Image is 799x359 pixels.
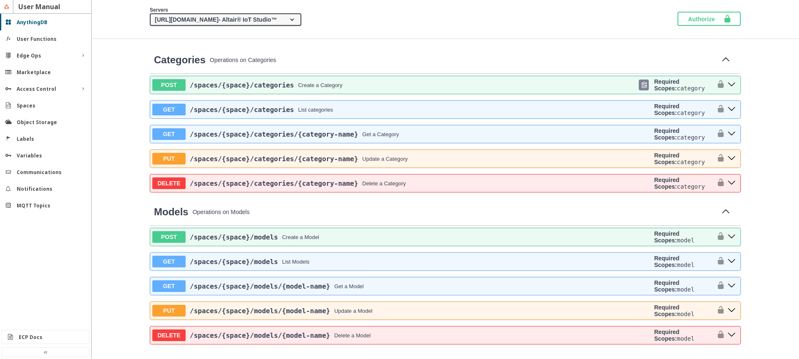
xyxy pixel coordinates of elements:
button: authorization button unlocked [712,329,725,342]
button: DELETE/spaces/{space}/categories/{category-name}Delete a Category [152,177,651,189]
button: get ​/spaces​/{space}​/models [725,256,738,267]
button: authorization button unlocked [712,255,725,268]
button: DELETE/spaces/{space}/models/{model-name}Delete a Model [152,329,651,341]
b: Required Scopes: [654,177,680,190]
b: Required Scopes: [654,78,680,92]
b: Required Scopes: [654,230,680,244]
div: Get a Category [362,131,399,137]
button: post ​/spaces​/{space}​/models [725,232,738,242]
code: category [677,159,705,165]
span: /spaces /{space} /models [190,258,278,266]
button: delete ​/spaces​/{space}​/models​/{model-name} [725,330,738,341]
button: GET/spaces/{space}/modelsList Models [152,256,651,267]
button: authorization button unlocked [712,279,725,293]
button: get ​/spaces​/{space}​/categories​/{category-name} [725,129,738,140]
button: get ​/spaces​/{space}​/categories [725,104,738,115]
code: category [677,85,705,92]
button: authorization button unlocked [712,127,725,141]
button: authorization button unlocked [712,177,725,190]
a: Models [154,206,189,218]
button: Collapse operation [719,54,732,66]
button: delete ​/spaces​/{space}​/categories​/{category-name} [725,178,738,189]
b: Required Scopes: [654,329,680,342]
span: /spaces /{space} /categories /{category-name} [190,130,358,138]
span: DELETE [152,329,186,341]
button: authorization button unlocked [712,78,725,92]
span: GET [152,256,186,267]
span: GET [152,104,186,115]
p: Operations on Models [193,209,715,215]
button: put ​/spaces​/{space}​/models​/{model-name} [725,305,738,316]
code: model [677,286,694,293]
div: Create a Model [282,234,319,240]
a: /spaces/{space}/categories [190,106,294,114]
button: authorization button unlocked [712,103,725,116]
span: /spaces /{space} /categories [190,81,294,89]
span: /spaces /{space} /categories [190,106,294,114]
button: GET/spaces/{space}/categories/{category-name}Get a Category [152,128,651,140]
b: Required Scopes: [654,279,680,293]
div: Update a Model [334,308,372,314]
b: Required Scopes: [654,152,680,165]
button: POST/spaces/{space}/categoriesCreate a Category [152,79,637,91]
span: /spaces /{space} /models /{model-name} [190,282,330,290]
span: GET [152,128,186,140]
span: /spaces /{space} /categories /{category-name} [190,155,358,163]
div: List categories [298,107,333,113]
code: category [677,110,705,116]
button: GET/spaces/{space}/models/{model-name}Get a Model [152,280,651,292]
div: Update a Category [362,156,408,162]
button: put ​/spaces​/{space}​/categories​/{category-name} [725,153,738,164]
a: /spaces/{space}/models/{model-name} [190,332,330,339]
button: PUT/spaces/{space}/models/{model-name}Update a Model [152,305,651,317]
span: /spaces /{space} /models [190,233,278,241]
span: Models [154,206,189,217]
span: Servers [150,7,168,13]
span: DELETE [152,177,186,189]
button: get ​/spaces​/{space}​/models​/{model-name} [725,281,738,292]
code: model [677,237,694,244]
code: model [677,335,694,342]
div: Create a Category [298,82,342,88]
a: /spaces/{space}/models [190,258,278,266]
span: Authorize [688,15,723,23]
div: Copy to clipboard [639,80,649,90]
div: Delete a Model [334,332,370,339]
a: /spaces/{space}/models/{model-name} [190,282,330,290]
a: /spaces/{space}/categories/{category-name} [190,179,358,187]
a: Categories [154,54,206,66]
button: PUT/spaces/{space}/categories/{category-name}Update a Category [152,153,651,165]
b: Required Scopes: [654,103,680,116]
b: Required Scopes: [654,127,680,141]
div: Delete a Category [362,180,406,187]
span: /spaces /{space} /models /{model-name} [190,332,330,339]
button: POST/spaces/{space}/modelsCreate a Model [152,231,651,243]
span: PUT [152,153,186,165]
span: GET [152,280,186,292]
span: Categories [154,54,206,65]
span: POST [152,231,186,243]
a: /spaces/{space}/categories [190,81,294,89]
button: authorization button unlocked [712,304,725,317]
span: POST [152,79,186,91]
span: PUT [152,305,186,317]
code: category [677,183,705,190]
p: Operations on Categories [210,57,715,63]
a: /spaces/{space}/categories/{category-name} [190,155,358,163]
button: post ​/spaces​/{space}​/categories [725,80,738,90]
button: authorization button unlocked [712,152,725,165]
b: Required Scopes: [654,255,680,268]
a: /spaces/{space}/models/{model-name} [190,307,330,315]
code: model [677,311,694,317]
code: model [677,262,694,268]
span: /spaces /{space} /models /{model-name} [190,307,330,315]
a: /spaces/{space}/categories/{category-name} [190,130,358,138]
div: Get a Model [334,283,364,289]
button: GET/spaces/{space}/categoriesList categories [152,104,651,115]
span: /spaces /{space} /categories /{category-name} [190,179,358,187]
a: /spaces/{space}/models [190,233,278,241]
code: category [677,134,705,141]
b: Required Scopes: [654,304,680,317]
button: Authorize [677,12,741,26]
button: authorization button unlocked [712,230,725,244]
